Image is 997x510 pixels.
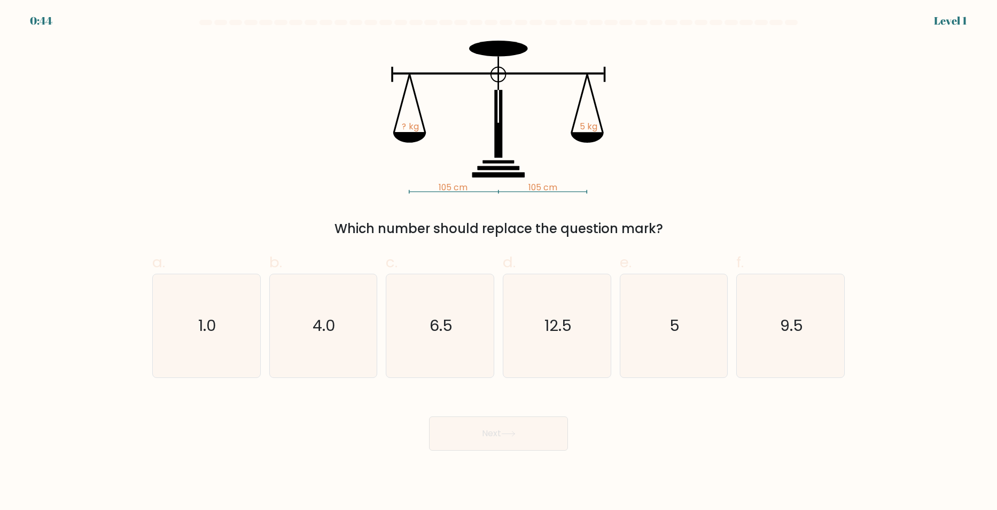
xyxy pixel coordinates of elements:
[429,416,568,451] button: Next
[430,315,453,336] text: 6.5
[669,315,680,336] text: 5
[503,252,516,273] span: d.
[934,13,967,29] div: Level 1
[198,315,216,336] text: 1.0
[528,181,557,194] tspan: 105 cm
[544,315,572,336] text: 12.5
[402,120,419,133] tspan: ? kg
[736,252,744,273] span: f.
[159,219,838,238] div: Which number should replace the question mark?
[152,252,165,273] span: a.
[580,120,598,133] tspan: 5 kg
[439,181,468,194] tspan: 105 cm
[620,252,632,273] span: e.
[386,252,398,273] span: c.
[313,315,336,336] text: 4.0
[30,13,52,29] div: 0:44
[269,252,282,273] span: b.
[780,315,803,336] text: 9.5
